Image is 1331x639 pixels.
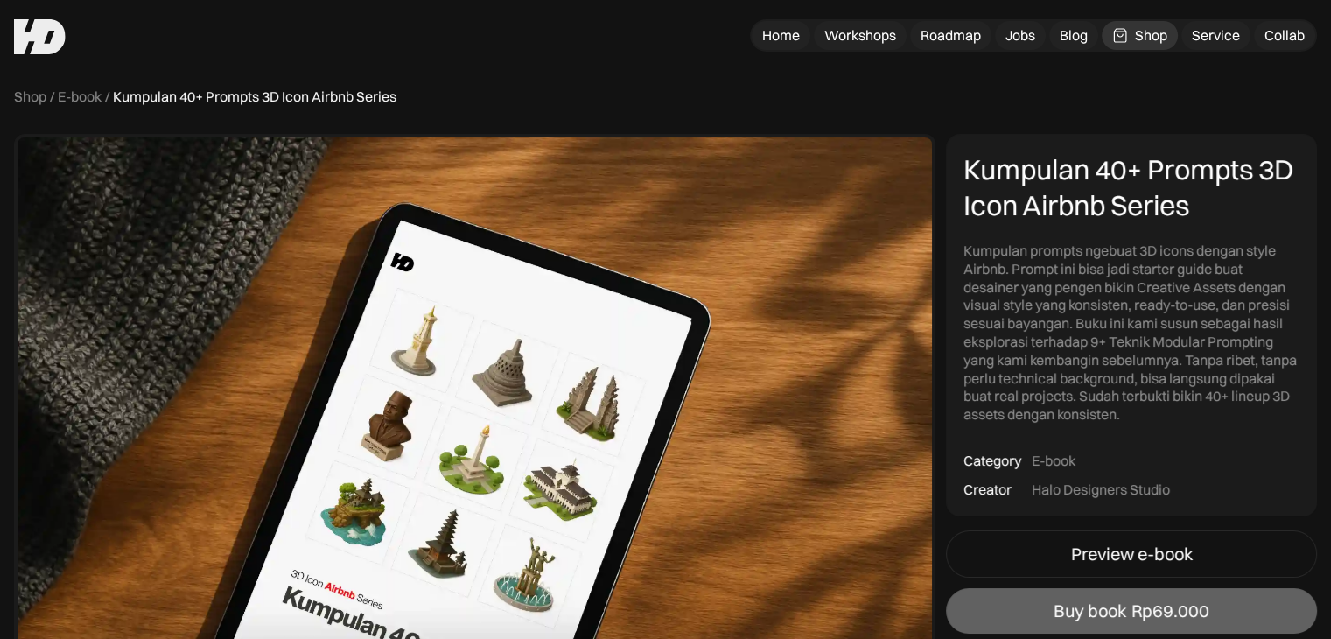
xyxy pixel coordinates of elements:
[1264,26,1305,45] div: Collab
[1102,21,1178,50] a: Shop
[963,151,1299,224] div: Kumpulan 40+ Prompts 3D Icon Airbnb Series
[1071,544,1193,565] div: Preview e-book
[1135,26,1167,45] div: Shop
[1032,452,1075,470] div: E-book
[58,88,102,106] a: E-book
[1131,600,1209,621] div: Rp69.000
[1181,21,1250,50] a: Service
[762,26,800,45] div: Home
[105,88,109,106] div: /
[1049,21,1098,50] a: Blog
[1254,21,1315,50] a: Collab
[963,481,1012,499] div: Creator
[50,88,54,106] div: /
[995,21,1046,50] a: Jobs
[1192,26,1240,45] div: Service
[824,26,896,45] div: Workshops
[963,242,1299,424] div: Kumpulan prompts ngebuat 3D icons dengan style Airbnb. Prompt ini bisa jadi starter guide buat de...
[910,21,991,50] a: Roadmap
[921,26,981,45] div: Roadmap
[752,21,810,50] a: Home
[1032,481,1170,499] div: Halo Designers Studio
[1005,26,1035,45] div: Jobs
[946,530,1317,578] a: Preview e-book
[1054,600,1126,621] div: Buy book
[14,88,46,106] a: Shop
[113,88,396,106] div: Kumpulan 40+ Prompts 3D Icon Airbnb Series
[946,588,1317,634] a: Buy bookRp69.000
[1060,26,1088,45] div: Blog
[814,21,907,50] a: Workshops
[963,452,1021,470] div: Category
